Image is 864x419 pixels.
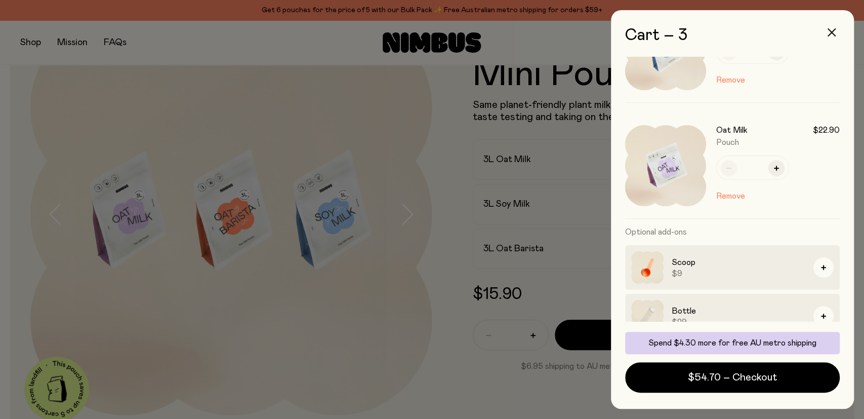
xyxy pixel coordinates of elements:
[716,190,745,202] button: Remove
[813,125,840,135] span: $22.90
[688,370,777,385] span: $54.70 – Checkout
[716,74,745,86] button: Remove
[672,317,805,327] span: $29
[672,256,805,269] h3: Scoop
[672,269,805,279] span: $9
[716,125,748,135] h3: Oat Milk
[625,26,840,45] h2: Cart – 3
[625,219,840,245] h3: Optional add-ons
[716,138,739,146] span: Pouch
[631,338,834,348] p: Spend $4.30 more for free AU metro shipping
[625,362,840,393] button: $54.70 – Checkout
[672,305,805,317] h3: Bottle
